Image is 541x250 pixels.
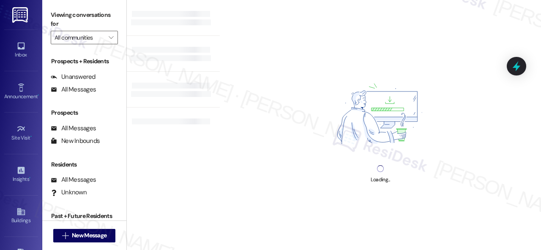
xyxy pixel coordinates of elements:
div: New Inbounds [51,137,100,145]
div: Residents [42,160,126,169]
span: • [29,175,30,181]
label: Viewing conversations for [51,8,118,31]
a: Buildings [4,204,38,227]
div: Prospects [42,108,126,117]
div: All Messages [51,124,96,133]
a: Inbox [4,39,38,62]
div: All Messages [51,175,96,184]
div: Prospects + Residents [42,57,126,66]
i:  [62,232,68,239]
div: Unanswered [51,73,96,81]
span: • [30,134,32,140]
span: • [38,92,39,98]
div: Unknown [51,188,87,197]
span: New Message [72,231,107,240]
input: All communities [55,31,104,44]
button: New Message [53,229,116,242]
img: ResiDesk Logo [12,7,30,23]
a: Site Visit • [4,122,38,145]
div: Past + Future Residents [42,212,126,220]
a: Insights • [4,163,38,186]
div: Loading... [371,175,390,184]
div: All Messages [51,85,96,94]
i:  [109,34,113,41]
